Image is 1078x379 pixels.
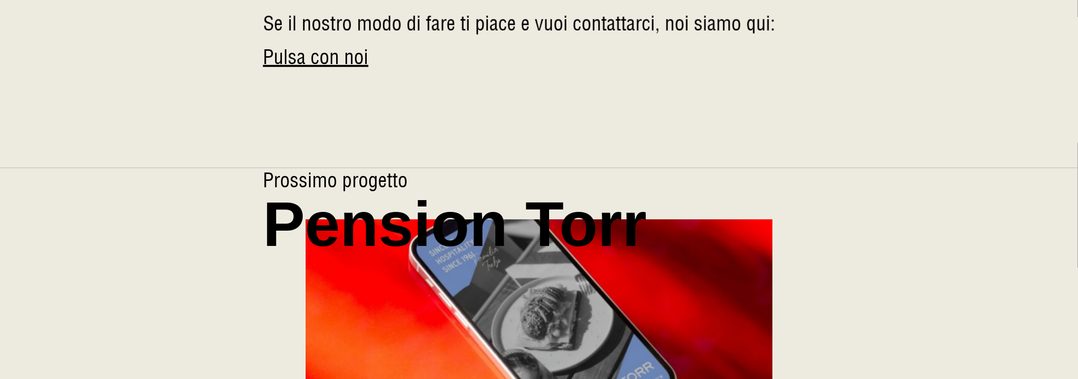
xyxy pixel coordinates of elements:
[263,12,274,35] span: S
[626,12,635,35] span: a
[716,12,731,35] span: m
[336,12,342,35] span: r
[616,12,621,35] span: t
[460,12,466,35] span: t
[431,12,440,35] span: a
[563,12,568,35] span: i
[770,12,775,35] span: :
[342,12,352,35] span: o
[544,12,554,35] span: u
[655,12,660,35] span: ,
[485,12,489,35] span: i
[675,12,685,35] span: o
[321,12,330,35] span: s
[642,12,651,35] span: c
[746,12,756,35] span: q
[635,12,642,35] span: r
[731,12,741,35] span: o
[357,12,372,35] span: m
[607,12,616,35] span: a
[756,12,766,35] span: u
[554,12,563,35] span: o
[288,12,292,35] span: i
[591,12,601,35] span: n
[263,168,647,193] span: Prossimo progetto
[292,12,297,35] span: l
[302,12,312,35] span: n
[521,12,530,35] span: e
[498,12,507,35] span: c
[489,12,498,35] span: a
[707,12,716,35] span: a
[573,12,582,35] span: c
[407,12,417,35] span: d
[651,12,655,35] span: i
[475,12,485,35] span: p
[426,12,431,35] span: f
[685,12,689,35] span: i
[703,12,707,35] span: i
[766,12,770,35] span: i
[382,12,392,35] span: d
[665,12,675,35] span: n
[417,12,421,35] span: i
[372,12,382,35] span: o
[535,12,544,35] span: v
[440,12,447,35] span: r
[507,12,516,35] span: e
[694,12,703,35] span: s
[466,12,470,35] span: i
[601,12,607,35] span: t
[263,193,647,256] span: Pension Torr
[392,12,402,35] span: o
[582,12,591,35] span: o
[621,12,626,35] span: t
[312,12,321,35] span: o
[274,12,283,35] span: e
[330,12,336,35] span: t
[447,12,455,35] span: e
[263,45,369,69] a: Pulsa con noi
